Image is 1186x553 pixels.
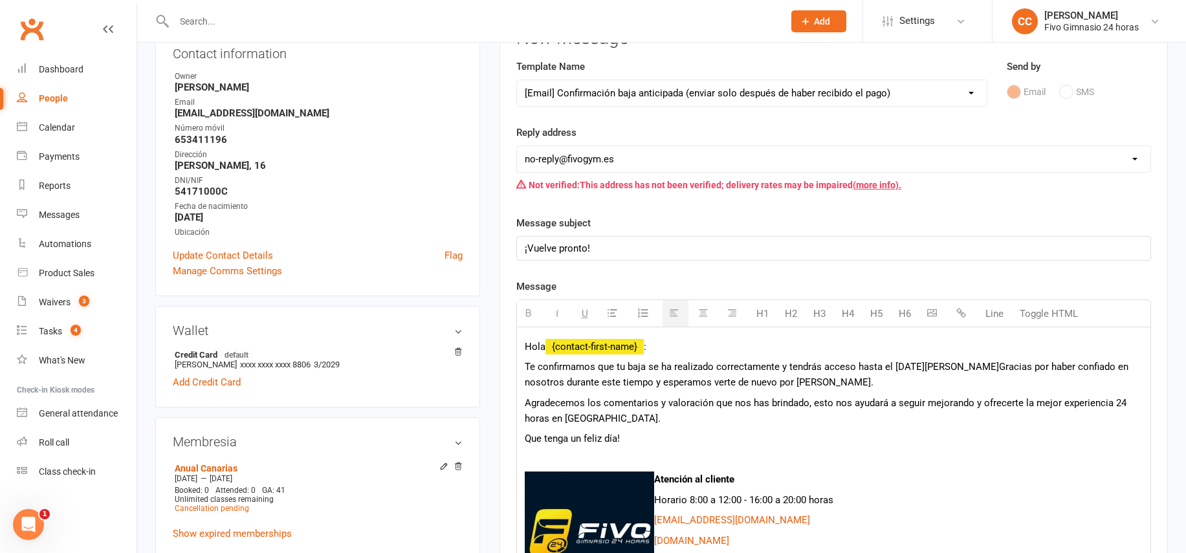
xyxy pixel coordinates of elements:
a: Dashboard [17,55,137,84]
button: Bold [517,300,543,327]
div: Messages [39,210,80,220]
div: Fecha de nacimiento [175,201,463,213]
div: Reports [39,180,71,191]
label: Template Name [516,59,585,74]
button: Underline [575,300,598,327]
p: Horario 8:00 a 12:00 - 16:00 a 20:00 horas [525,492,1143,508]
a: Anual Canarias [175,463,237,473]
div: Payments [39,151,80,162]
span: 3 [79,296,89,307]
a: Reports [17,171,137,201]
button: Add [791,10,846,32]
h3: Wallet [173,323,463,338]
span: Settings [899,6,935,36]
div: What's New [39,355,85,365]
strong: [PERSON_NAME] [175,81,463,93]
button: H2 [778,301,804,327]
a: What's New [17,346,137,375]
li: [PERSON_NAME] [173,347,463,371]
div: Número móvil [175,122,463,135]
span: Add [814,16,830,27]
span: Booked: 0 [175,486,209,495]
div: Waivers [39,297,71,307]
span: 4 [71,325,81,336]
button: H4 [835,301,861,327]
div: This address has not been verified; delivery rates may be impaired [516,173,1151,197]
div: Email [175,96,463,109]
label: Reply address [516,125,577,140]
div: General attendance [39,408,118,418]
button: Line [979,301,1010,327]
div: Owner [175,70,463,83]
a: [EMAIL_ADDRESS][DOMAIN_NAME] [654,514,810,526]
button: Insert link [950,301,976,327]
div: DNI/NIF [175,175,463,187]
a: (more info). [853,180,901,190]
button: H6 [892,301,917,327]
a: Calendar [17,113,137,142]
a: Automations [17,230,137,259]
label: Message subject [516,215,591,231]
button: Center [692,300,718,327]
button: Align text left [663,300,688,327]
strong: [PERSON_NAME], 16 [175,160,463,171]
a: [DOMAIN_NAME] [654,535,729,547]
a: General attendance kiosk mode [17,399,137,428]
button: Unordered List [601,300,627,327]
a: People [17,84,137,113]
div: Dashboard [39,64,83,74]
span: [DATE] [210,474,232,483]
div: Automations [39,239,91,249]
a: Show expired memberships [173,528,292,539]
strong: 653411196 [175,134,463,146]
span: [DATE] [175,474,197,483]
a: Product Sales [17,259,137,288]
strong: 54171000C [175,186,463,197]
span: default [221,349,252,360]
a: Messages [17,201,137,230]
div: — [171,473,463,484]
a: Flag [445,248,463,263]
h3: Contact information [173,41,463,61]
div: Ubicación [175,226,463,239]
span: 3/2029 [314,360,340,369]
label: Send by [1007,59,1040,74]
div: Fivo Gimnasio 24 horas [1044,21,1139,33]
span: Agradecemos los comentarios y valoración que nos has brindado, esto nos ayudará a seguir mejorand... [525,397,1126,424]
a: Class kiosk mode [17,457,137,486]
strong: [EMAIL_ADDRESS][DOMAIN_NAME] [175,107,463,119]
a: Manage Comms Settings [173,263,282,279]
button: H1 [750,301,775,327]
a: Payments [17,142,137,171]
a: Cancellation pending [175,504,249,513]
button: Italic [546,300,572,327]
a: Update Contact Details [173,248,273,263]
div: Tasks [39,326,62,336]
span: Unlimited classes remaining [175,495,274,504]
strong: Credit Card [175,349,456,360]
a: Waivers 3 [17,288,137,317]
h3: Membresia [173,435,463,449]
span: 1 [39,509,50,519]
div: Roll call [39,437,69,448]
iframe: Intercom live chat [13,509,44,540]
button: Align text right [721,300,747,327]
a: Roll call [17,428,137,457]
div: CC [1012,8,1038,34]
div: Class check-in [39,466,96,477]
button: Ordered List [630,301,659,326]
button: H3 [807,301,832,327]
div: [PERSON_NAME] [1044,10,1139,21]
strong: Not verified: [529,180,580,190]
a: Tasks 4 [17,317,137,346]
span: Que tenga un feliz día! [525,433,620,444]
label: Message [516,279,556,294]
b: Atención al cliente [654,473,734,485]
div: Calendar [39,122,75,133]
span: Te confirmamos que tu baja se ha realizado correctamente y tendrás acceso hasta el [DATE][PERSON_... [525,361,1128,388]
span: Attended: 0 [215,486,256,495]
div: People [39,93,68,103]
button: Toggle HTML [1013,301,1084,327]
h3: New Message [516,28,1151,49]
